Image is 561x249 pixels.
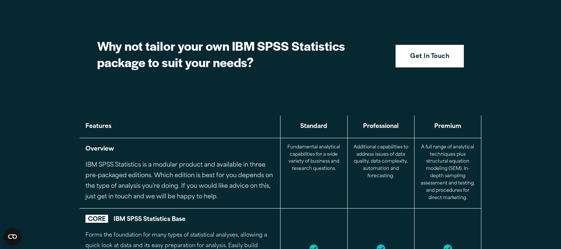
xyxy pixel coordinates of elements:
[85,214,274,225] p: IBM SPSS Statistics Base
[414,116,481,138] th: Premium
[280,116,347,138] th: Standard
[85,215,108,223] span: CORE
[85,160,274,202] p: IBM SPSS Statistics is a modular product and available in three pre-packaged editions. Which edit...
[354,144,408,180] p: Additional capabilities to address issues of data quality, data complexity, automation and foreca...
[396,45,464,67] a: Get In Touch
[410,52,449,62] strong: Get In Touch
[85,144,274,155] p: Overview
[97,38,353,70] h2: Why not tailor your own IBM SPSS Statistics package to suit your needs?
[4,228,21,245] button: Open CMP widget
[420,144,475,202] p: A full range of analytical techniques plus structural equation modeling (SEM). In-depth sampling ...
[286,144,341,173] p: Fundamental analytical capabilities for a wide variety of business and research questions.
[347,116,414,138] th: Professional
[80,116,280,138] th: Features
